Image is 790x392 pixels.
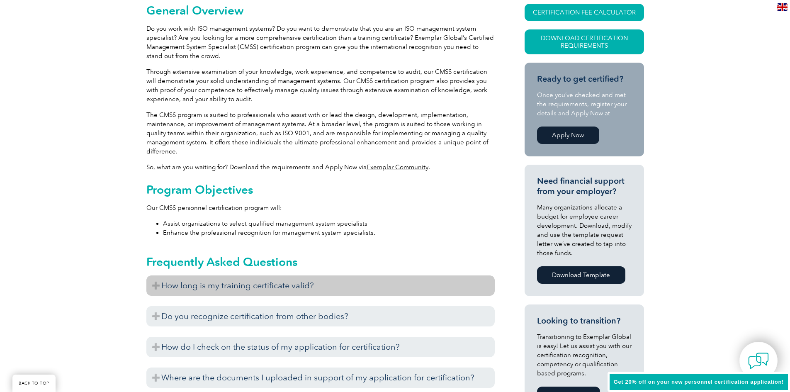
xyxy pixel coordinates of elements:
[748,351,769,371] img: contact-chat.png
[146,306,495,326] h3: Do you recognize certification from other bodies?
[614,379,784,385] span: Get 20% off on your new personnel certification application!
[537,332,632,378] p: Transitioning to Exemplar Global is easy! Let us assist you with our certification recognition, c...
[537,90,632,118] p: Once you’ve checked and met the requirements, register your details and Apply Now at
[146,203,495,212] p: Our CMSS personnel certification program will:
[777,3,788,11] img: en
[537,203,632,258] p: Many organizations allocate a budget for employee career development. Download, modify and use th...
[537,316,632,326] h3: Looking to transition?
[146,24,495,61] p: Do you work with ISO management systems? Do you want to demonstrate that you are an ISO managemen...
[163,219,495,228] li: Assist organizations to select qualified management system specialists
[146,275,495,296] h3: How long is my training certificate valid?
[537,127,599,144] a: Apply Now
[146,163,495,172] p: So, what are you waiting for? Download the requirements and Apply Now via .
[367,163,428,171] a: Exemplar Community
[163,228,495,237] li: Enhance the professional recognition for management system specialists.
[146,183,495,196] h2: Program Objectives
[525,29,644,54] a: Download Certification Requirements
[146,4,495,17] h2: General Overview
[146,337,495,357] h3: How do I check on the status of my application for certification?
[525,4,644,21] a: CERTIFICATION FEE CALCULATOR
[146,368,495,388] h3: Where are the documents I uploaded in support of my application for certification?
[146,255,495,268] h2: Frequently Asked Questions
[537,266,625,284] a: Download Template
[12,375,56,392] a: BACK TO TOP
[537,74,632,84] h3: Ready to get certified?
[146,67,495,104] p: Through extensive examination of your knowledge, work experience, and competence to audit, our CM...
[146,110,495,156] p: The CMSS program is suited to professionals who assist with or lead the design, development, impl...
[537,176,632,197] h3: Need financial support from your employer?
